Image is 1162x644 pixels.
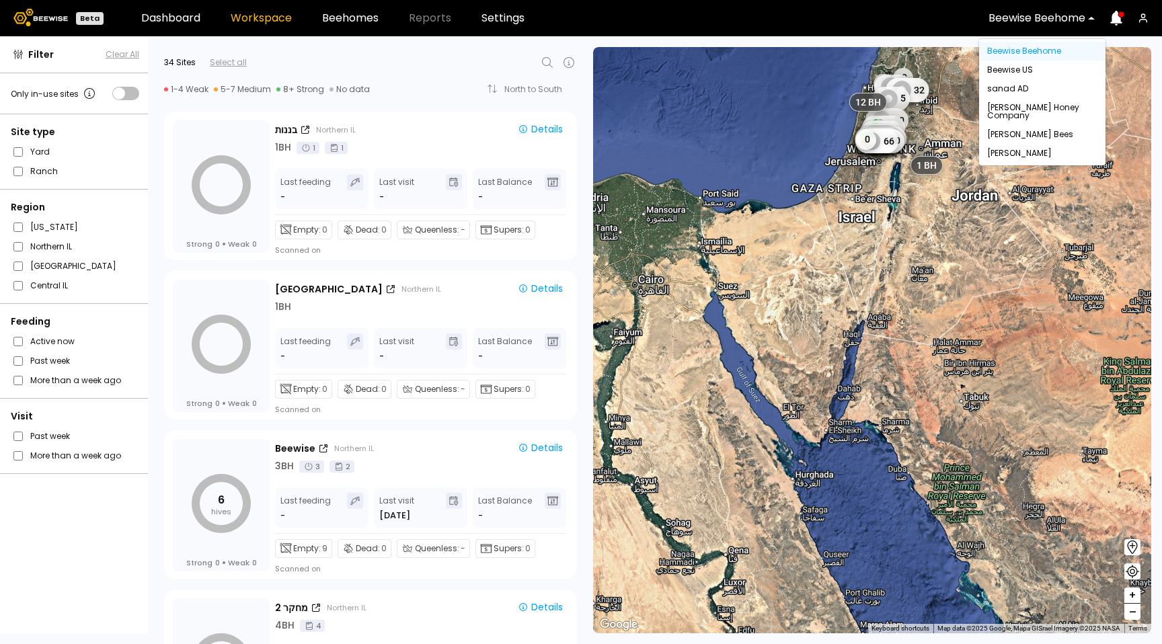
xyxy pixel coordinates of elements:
img: Beewise logo [13,9,68,26]
span: 0 [252,558,257,567]
div: Northern IL [401,284,441,294]
div: Northern IL [334,443,374,454]
label: [US_STATE] [30,220,78,234]
div: Empty: [275,539,332,558]
span: 0 [525,224,531,236]
label: [GEOGRAPHIC_DATA] [30,259,116,273]
div: 1 BH [275,140,291,155]
div: Empty: [275,380,332,399]
div: 4 BH [275,618,295,633]
div: Supers: [475,539,535,558]
span: - [461,542,465,555]
button: Keyboard shortcuts [871,624,929,633]
div: Beewise Beehome [987,47,1097,55]
div: Scanned on [275,404,321,415]
button: Details [512,122,568,138]
div: Last feeding [280,333,331,363]
div: Northern IL [316,124,356,135]
span: 0 [215,399,220,408]
span: 0 [381,224,387,236]
div: Strong Weak [186,558,257,567]
span: 9 [322,542,327,555]
div: Last Balance [478,493,532,522]
div: Northern IL [327,602,366,613]
div: - [379,190,384,204]
div: Empty: [275,220,332,239]
div: Only in-use sites [11,85,98,102]
div: - [280,509,286,522]
tspan: hives [211,506,231,517]
div: Scanned on [275,245,321,255]
div: Dead: [338,539,391,558]
button: – [1124,604,1140,620]
div: 6 [874,75,912,99]
div: 1 BH [275,300,291,314]
div: 2 [330,460,354,473]
div: Site type [11,125,139,139]
div: Details [518,601,563,613]
button: Details [512,281,568,297]
div: Dead: [338,380,391,399]
div: 1 [297,142,319,154]
a: Workspace [231,13,292,24]
div: Last Balance [478,174,532,204]
div: - [280,190,286,204]
div: 66 [855,129,898,153]
div: [GEOGRAPHIC_DATA] [275,282,383,296]
div: Last feeding [280,493,331,522]
div: Queenless: [397,380,470,399]
label: More than a week ago [30,448,121,462]
span: 0 [525,542,531,555]
label: Active now [30,334,75,348]
div: Visit [11,409,139,424]
label: Past week [30,429,70,443]
span: - [461,224,465,236]
div: Beewise [275,442,315,456]
span: - [478,190,483,204]
div: - [379,350,384,363]
span: 0 [252,399,257,408]
div: 39 [860,122,903,146]
div: sanad AD [987,85,1097,93]
div: Dead: [338,220,391,239]
div: Strong Weak [186,399,257,408]
div: בננות [275,123,297,137]
span: Reports [409,13,451,24]
div: [PERSON_NAME] Bees [987,130,1097,138]
div: Last Balance [478,333,532,363]
div: מחקר 2 [275,601,308,615]
a: Settings [481,13,525,24]
div: 0 [874,74,894,94]
div: Select all [210,56,247,69]
a: Terms (opens in new tab) [1128,625,1147,632]
span: 12 BH [855,96,881,108]
div: 3 [299,460,324,473]
div: 0 [856,130,876,150]
span: + [1128,587,1136,604]
button: Details [512,440,568,456]
button: Clear All [106,48,139,61]
button: + [1124,588,1140,604]
label: Past week [30,354,70,368]
div: No data [330,84,370,95]
div: Last visit [379,493,414,522]
div: 8+ Strong [276,84,324,95]
div: Details [518,442,563,454]
div: Beta [76,12,104,25]
span: 0 [381,542,387,555]
span: – [1129,604,1136,620]
div: 4 [300,620,325,632]
div: - [280,350,286,363]
div: 5 [872,87,910,111]
div: North to South [504,85,572,93]
span: 0 [215,239,220,249]
span: 0 [252,239,257,249]
div: Last feeding [280,174,331,204]
span: - [461,383,465,395]
label: Northern IL [30,239,72,253]
button: Details [512,600,568,616]
span: 0 [525,383,531,395]
span: - [478,350,483,363]
div: 1 [325,142,348,154]
span: 1 BH [917,159,937,171]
